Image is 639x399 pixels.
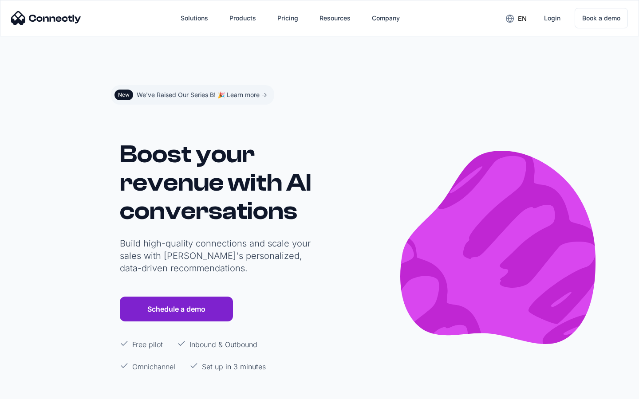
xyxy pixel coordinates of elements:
[9,383,53,396] aside: Language selected: English
[181,12,208,24] div: Solutions
[120,237,315,274] p: Build high-quality connections and scale your sales with [PERSON_NAME]'s personalized, data-drive...
[229,12,256,24] div: Products
[202,361,266,372] p: Set up in 3 minutes
[137,89,267,101] div: We've Raised Our Series B! 🎉 Learn more ->
[18,383,53,396] ul: Language list
[319,12,351,24] div: Resources
[270,8,305,29] a: Pricing
[189,339,257,350] p: Inbound & Outbound
[132,339,163,350] p: Free pilot
[544,12,560,24] div: Login
[518,12,527,25] div: en
[111,85,274,105] a: NewWe've Raised Our Series B! 🎉 Learn more ->
[537,8,568,29] a: Login
[132,361,175,372] p: Omnichannel
[277,12,298,24] div: Pricing
[120,140,315,225] h1: Boost your revenue with AI conversations
[575,8,628,28] a: Book a demo
[372,12,400,24] div: Company
[11,11,81,25] img: Connectly Logo
[120,297,233,321] a: Schedule a demo
[118,91,130,98] div: New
